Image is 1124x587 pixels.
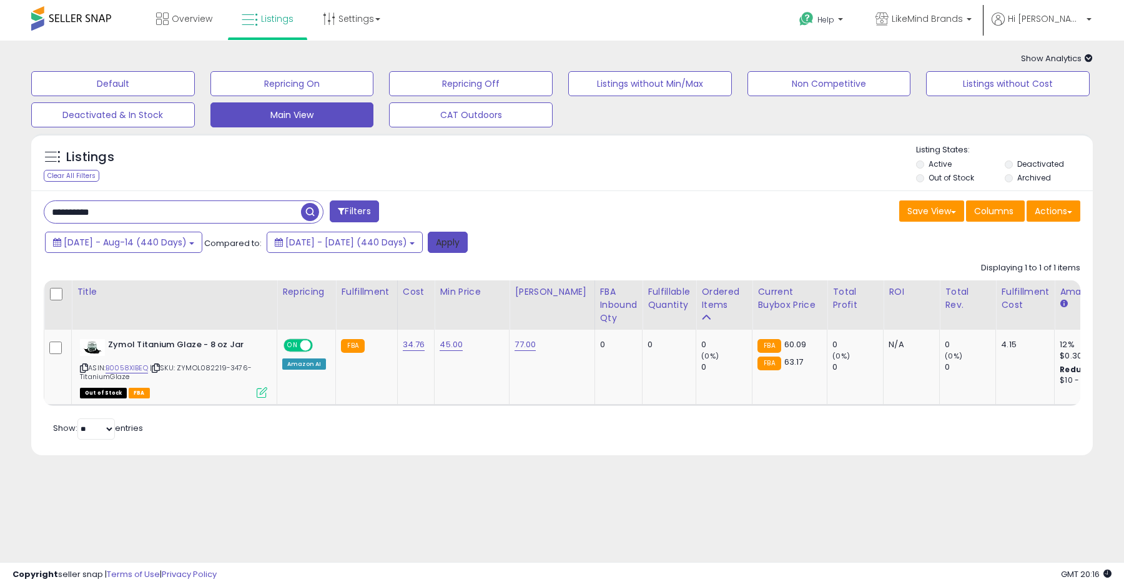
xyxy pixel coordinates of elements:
[799,11,814,27] i: Get Help
[784,338,807,350] span: 60.09
[701,285,747,312] div: Ordered Items
[1001,339,1045,350] div: 4.15
[929,159,952,169] label: Active
[981,262,1080,274] div: Displaying 1 to 1 of 1 items
[267,232,423,253] button: [DATE] - [DATE] (440 Days)
[757,357,781,370] small: FBA
[701,339,752,350] div: 0
[789,2,855,41] a: Help
[80,388,127,398] span: All listings that are currently out of stock and unavailable for purchase on Amazon
[966,200,1025,222] button: Columns
[66,149,114,166] h5: Listings
[1060,298,1067,310] small: Amazon Fees.
[926,71,1090,96] button: Listings without Cost
[285,236,407,249] span: [DATE] - [DATE] (440 Days)
[600,339,633,350] div: 0
[568,71,732,96] button: Listings without Min/Max
[648,285,691,312] div: Fulfillable Quantity
[945,285,990,312] div: Total Rev.
[311,340,331,351] span: OFF
[832,351,850,361] small: (0%)
[701,362,752,373] div: 0
[80,363,252,382] span: | SKU: ZYMOL082219-3476-TitaniumGlaze
[832,362,883,373] div: 0
[747,71,911,96] button: Non Competitive
[648,339,686,350] div: 0
[1017,159,1064,169] label: Deactivated
[817,14,834,25] span: Help
[974,205,1013,217] span: Columns
[945,339,995,350] div: 0
[204,237,262,249] span: Compared to:
[389,71,553,96] button: Repricing Off
[899,200,964,222] button: Save View
[757,285,822,312] div: Current Buybox Price
[129,388,150,398] span: FBA
[31,102,195,127] button: Deactivated & In Stock
[515,338,536,351] a: 77.00
[1017,172,1051,183] label: Archived
[172,12,212,25] span: Overview
[992,12,1092,41] a: Hi [PERSON_NAME]
[929,172,974,183] label: Out of Stock
[701,351,719,361] small: (0%)
[77,285,272,298] div: Title
[600,285,638,325] div: FBA inbound Qty
[945,351,962,361] small: (0%)
[53,422,143,434] span: Show: entries
[389,102,553,127] button: CAT Outdoors
[210,102,374,127] button: Main View
[341,339,364,353] small: FBA
[892,12,963,25] span: LikeMind Brands
[64,236,187,249] span: [DATE] - Aug-14 (440 Days)
[1008,12,1083,25] span: Hi [PERSON_NAME]
[889,285,934,298] div: ROI
[80,339,105,356] img: 31r-bfGKWAL._SL40_.jpg
[945,362,995,373] div: 0
[106,363,148,373] a: B0058XIBEQ
[80,339,267,397] div: ASIN:
[515,285,589,298] div: [PERSON_NAME]
[45,232,202,253] button: [DATE] - Aug-14 (440 Days)
[403,285,430,298] div: Cost
[282,358,326,370] div: Amazon AI
[757,339,781,353] small: FBA
[31,71,195,96] button: Default
[282,285,330,298] div: Repricing
[440,338,463,351] a: 45.00
[784,356,804,368] span: 63.17
[832,339,883,350] div: 0
[916,144,1092,156] p: Listing States:
[330,200,378,222] button: Filters
[285,340,300,351] span: ON
[403,338,425,351] a: 34.76
[889,339,930,350] div: N/A
[261,12,293,25] span: Listings
[428,232,468,253] button: Apply
[44,170,99,182] div: Clear All Filters
[1001,285,1049,312] div: Fulfillment Cost
[341,285,392,298] div: Fulfillment
[210,71,374,96] button: Repricing On
[832,285,878,312] div: Total Profit
[1021,52,1093,64] span: Show Analytics
[108,339,260,354] b: Zymol Titanium Glaze - 8 oz Jar
[440,285,504,298] div: Min Price
[1027,200,1080,222] button: Actions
